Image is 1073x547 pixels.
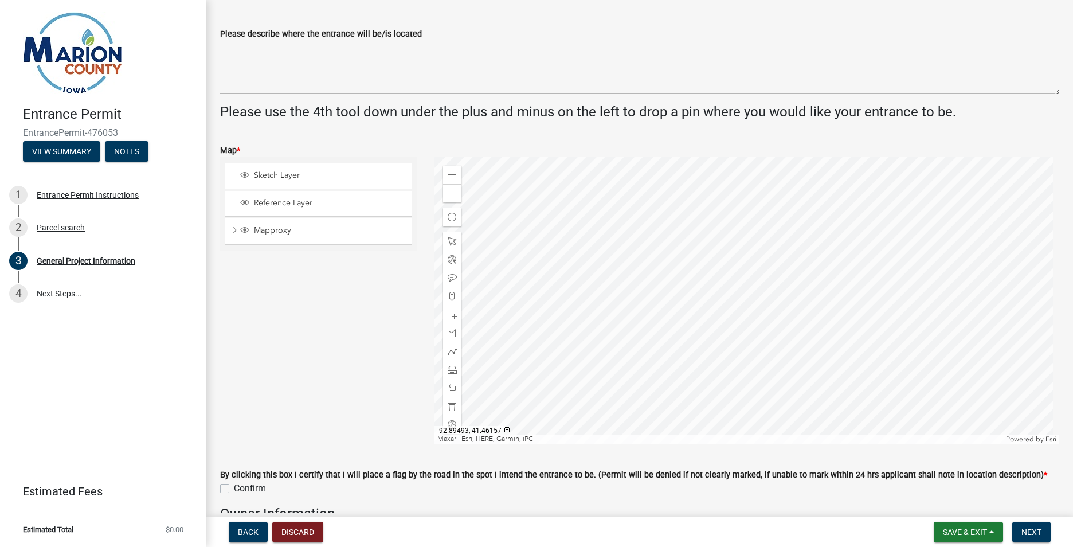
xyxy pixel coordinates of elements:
div: Maxar | Esri, HERE, Garmin, iPC [434,435,1004,444]
span: Back [238,528,259,537]
div: Entrance Permit Instructions [37,191,139,199]
span: Reference Layer [251,198,408,208]
div: Find my location [443,208,461,226]
span: EntrancePermit-476053 [23,127,183,138]
span: $0.00 [166,526,183,533]
label: By clicking this box I certify that I will place a flag by the road in the spot I intend the entr... [220,471,1047,479]
ul: Layer List [224,161,413,248]
div: Sketch Layer [238,170,408,182]
div: Mapproxy [238,225,408,237]
div: Reference Layer [238,198,408,209]
div: 1 [9,186,28,204]
div: Zoom out [443,184,461,202]
button: View Summary [23,141,100,162]
a: Esri [1045,435,1056,443]
a: Estimated Fees [9,480,188,503]
span: Sketch Layer [251,170,408,181]
div: 2 [9,218,28,237]
div: 3 [9,252,28,270]
label: Please describe where the entrance will be/is located [220,30,422,38]
span: Next [1021,528,1041,537]
button: Save & Exit [934,522,1003,542]
h4: Owner Information [220,506,1059,522]
div: Zoom in [443,166,461,184]
button: Next [1012,522,1051,542]
h4: Please use the 4th tool down under the plus and minus on the left to drop a pin where you would l... [220,104,1059,120]
h4: Entrance Permit [23,106,197,123]
li: Sketch Layer [225,163,412,189]
button: Back [229,522,268,542]
span: Expand [230,225,238,237]
img: Marion County, Iowa [23,12,122,94]
span: Estimated Total [23,526,73,533]
wm-modal-confirm: Notes [105,147,148,157]
span: Mapproxy [251,225,408,236]
button: Notes [105,141,148,162]
label: Confirm [234,482,266,495]
span: Save & Exit [943,528,987,537]
li: Mapproxy [225,218,412,245]
wm-modal-confirm: Summary [23,147,100,157]
div: General Project Information [37,257,135,265]
div: 4 [9,284,28,303]
button: Discard [272,522,323,542]
div: Parcel search [37,224,85,232]
div: Powered by [1003,435,1059,444]
label: Map [220,147,240,155]
li: Reference Layer [225,191,412,217]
